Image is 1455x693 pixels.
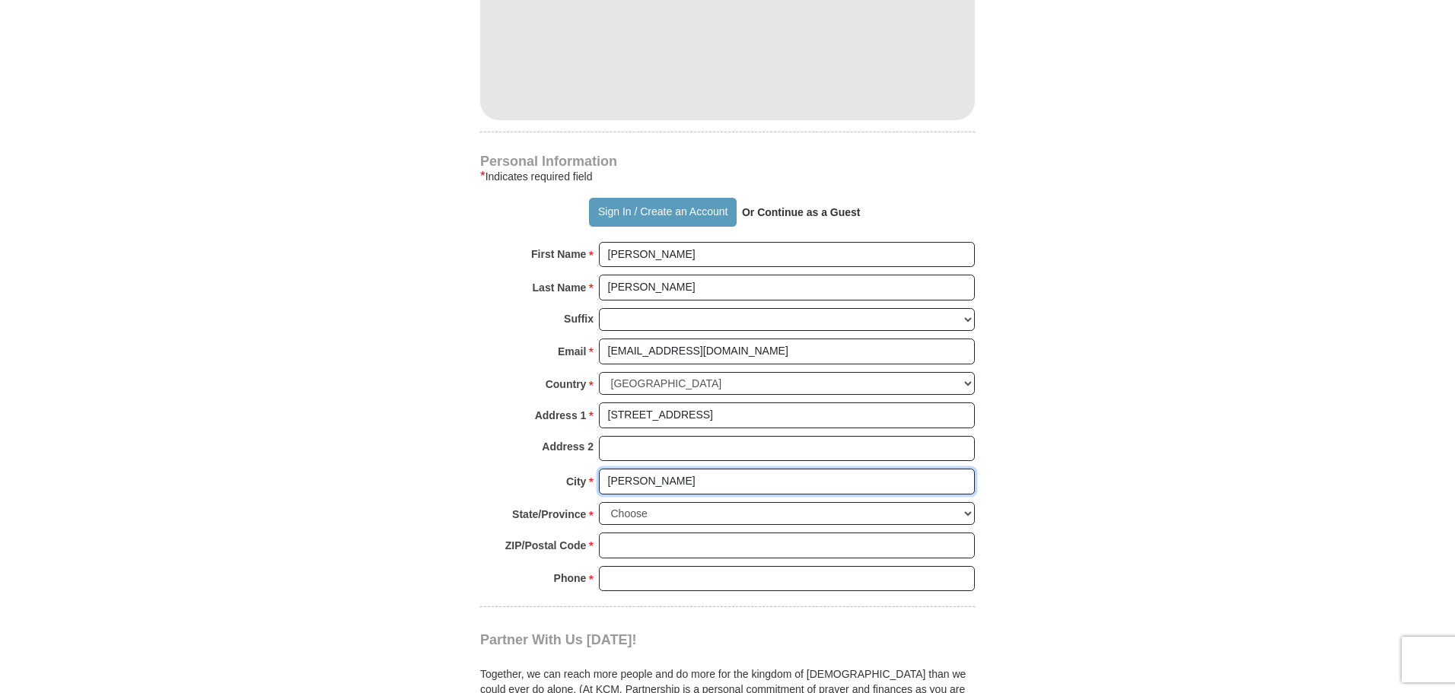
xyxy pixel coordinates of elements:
[535,405,587,426] strong: Address 1
[505,535,587,556] strong: ZIP/Postal Code
[566,471,586,492] strong: City
[531,243,586,265] strong: First Name
[564,308,594,329] strong: Suffix
[480,155,975,167] h4: Personal Information
[512,504,586,525] strong: State/Province
[589,198,736,227] button: Sign In / Create an Account
[480,167,975,186] div: Indicates required field
[542,436,594,457] strong: Address 2
[554,567,587,589] strong: Phone
[480,632,637,647] span: Partner With Us [DATE]!
[546,374,587,395] strong: Country
[558,341,586,362] strong: Email
[533,277,587,298] strong: Last Name
[742,206,861,218] strong: Or Continue as a Guest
